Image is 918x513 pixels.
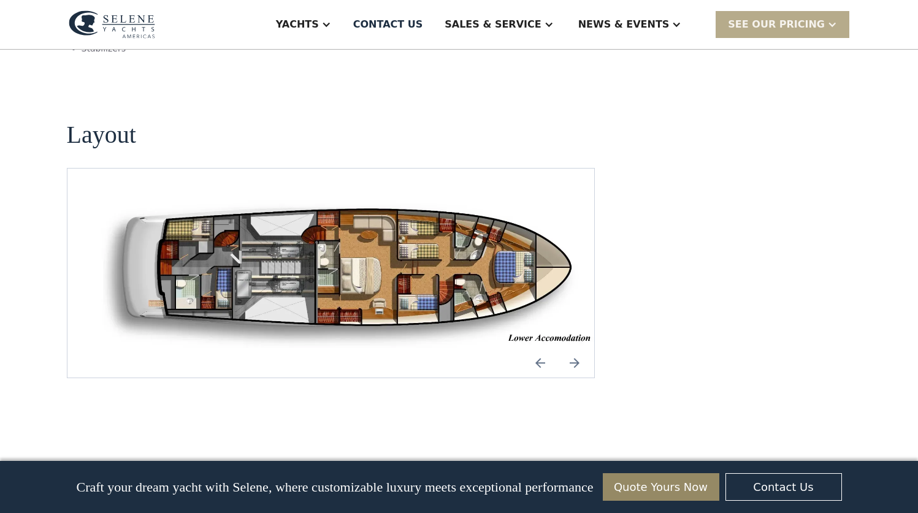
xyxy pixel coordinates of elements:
[97,198,605,349] a: open lightbox
[526,348,555,378] img: icon
[353,17,423,32] div: Contact US
[603,473,719,501] a: Quote Yours Now
[13,497,146,506] strong: Yes, I'd like to receive SMS updates.
[526,348,555,378] a: Previous slide
[578,17,670,32] div: News & EVENTS
[276,17,319,32] div: Yachts
[1,458,191,480] span: We respect your time - only the good stuff, never spam.
[3,497,10,504] input: Yes, I'd like to receive SMS updates.Reply STOP to unsubscribe at any time.
[716,11,849,37] div: SEE Our Pricing
[69,10,155,39] img: logo
[445,17,541,32] div: Sales & Service
[560,348,589,378] img: icon
[1,418,196,450] span: Tick the box below to receive occasional updates, exclusive offers, and VIP access via text message.
[67,121,136,148] h2: Layout
[728,17,825,32] div: SEE Our Pricing
[76,479,593,495] p: Craft your dream yacht with Selene, where customizable luxury meets exceptional performance
[560,348,589,378] a: Next slide
[725,473,842,501] a: Contact Us
[97,198,605,349] div: 3 / 3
